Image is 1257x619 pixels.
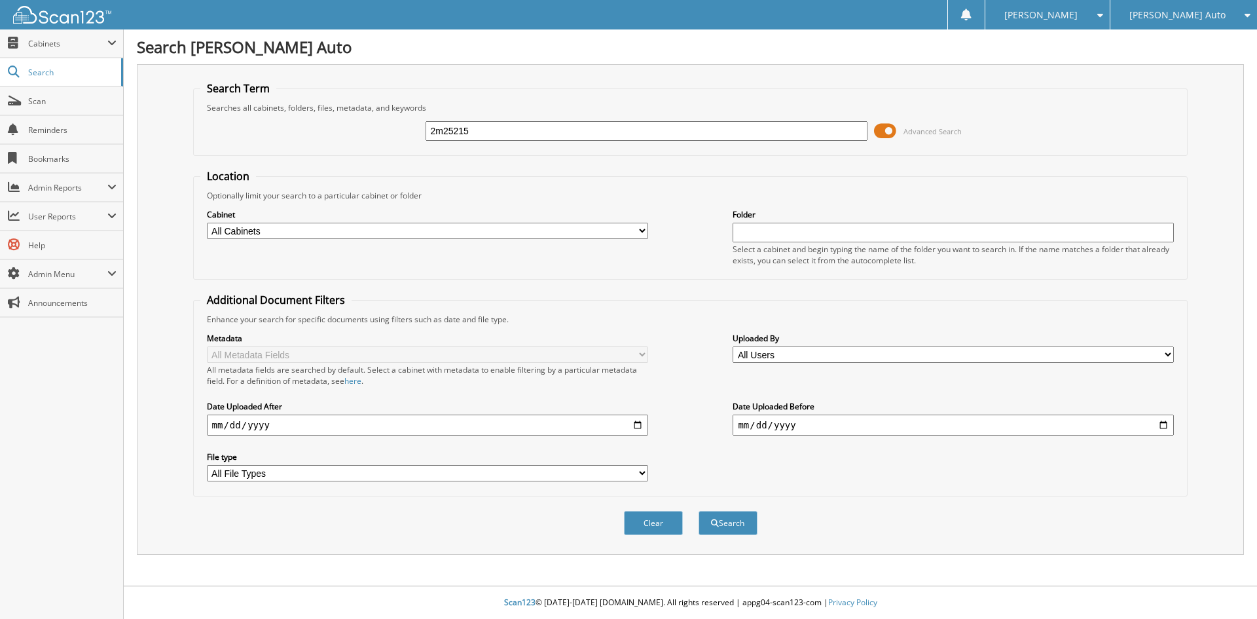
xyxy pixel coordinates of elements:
[207,364,648,386] div: All metadata fields are searched by default. Select a cabinet with metadata to enable filtering b...
[699,511,757,535] button: Search
[28,38,107,49] span: Cabinets
[1192,556,1257,619] iframe: Chat Widget
[828,597,877,608] a: Privacy Policy
[733,415,1174,436] input: end
[1129,11,1226,19] span: [PERSON_NAME] Auto
[28,67,115,78] span: Search
[207,415,648,436] input: start
[733,401,1174,412] label: Date Uploaded Before
[124,587,1257,619] div: © [DATE]-[DATE] [DOMAIN_NAME]. All rights reserved | appg04-scan123-com |
[28,240,117,251] span: Help
[1004,11,1078,19] span: [PERSON_NAME]
[200,314,1181,325] div: Enhance your search for specific documents using filters such as date and file type.
[733,209,1174,220] label: Folder
[28,182,107,193] span: Admin Reports
[28,96,117,107] span: Scan
[28,211,107,222] span: User Reports
[903,126,962,136] span: Advanced Search
[207,401,648,412] label: Date Uploaded After
[137,36,1244,58] h1: Search [PERSON_NAME] Auto
[13,6,111,24] img: scan123-logo-white.svg
[504,597,536,608] span: Scan123
[207,333,648,344] label: Metadata
[200,293,352,307] legend: Additional Document Filters
[28,153,117,164] span: Bookmarks
[28,124,117,136] span: Reminders
[733,244,1174,266] div: Select a cabinet and begin typing the name of the folder you want to search in. If the name match...
[200,190,1181,201] div: Optionally limit your search to a particular cabinet or folder
[207,451,648,462] label: File type
[207,209,648,220] label: Cabinet
[28,297,117,309] span: Announcements
[200,169,256,183] legend: Location
[733,333,1174,344] label: Uploaded By
[200,81,276,96] legend: Search Term
[28,269,107,280] span: Admin Menu
[344,375,361,386] a: here
[200,102,1181,113] div: Searches all cabinets, folders, files, metadata, and keywords
[624,511,683,535] button: Clear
